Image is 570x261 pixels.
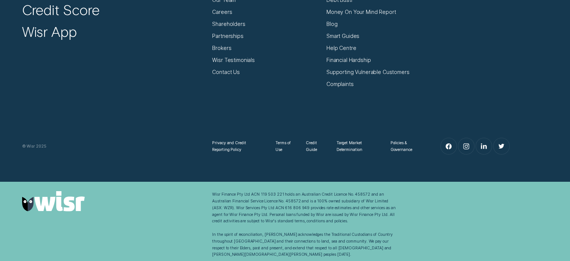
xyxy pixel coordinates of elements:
a: Policies & Governance [390,140,422,153]
a: Credit Score [22,1,100,18]
a: Terms of Use [275,140,294,153]
a: Instagram [458,138,474,154]
a: Brokers [212,45,231,51]
a: Contact Us [212,69,240,75]
a: Money On Your Mind Report [326,9,396,15]
a: Twitter [494,138,510,154]
img: Wisr [22,191,85,211]
a: Supporting Vulnerable Customers [326,69,410,75]
a: Help Centre [326,45,356,51]
a: Partnerships [212,33,243,39]
a: Facebook [441,138,457,154]
a: Complaints [326,81,354,88]
div: © Wisr 2025 [19,143,209,150]
a: Credit Guide [306,140,325,153]
a: Blog [326,21,337,27]
a: Smart Guides [326,33,359,39]
a: Wisr Testimonials [212,57,255,63]
a: Careers [212,9,232,15]
a: Financial Hardship [326,57,371,63]
a: Privacy and Credit Reporting Policy [212,140,263,153]
a: LinkedIn [476,138,492,154]
div: Wisr Finance Pty Ltd ACN 119 503 221 holds an Australian Credit Licence No. 458572 and an Austral... [212,191,396,258]
a: Shareholders [212,21,245,27]
a: Target Market Determination [337,140,379,153]
a: Wisr App [22,23,77,40]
